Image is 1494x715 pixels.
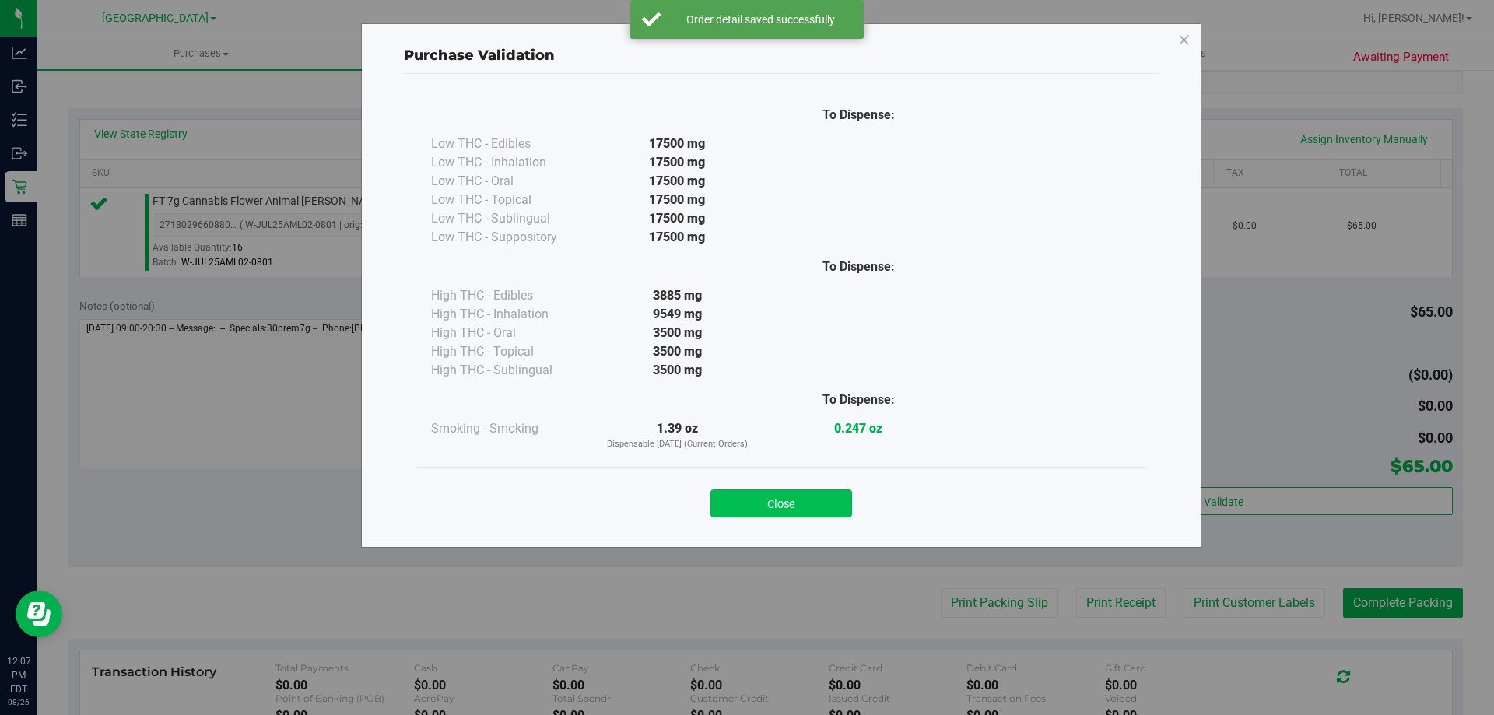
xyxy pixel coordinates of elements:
iframe: Resource center [16,591,62,637]
div: 17500 mg [587,191,768,209]
p: Dispensable [DATE] (Current Orders) [587,438,768,451]
div: High THC - Topical [431,342,587,361]
div: Smoking - Smoking [431,419,587,438]
div: Order detail saved successfully [669,12,852,27]
div: 3500 mg [587,361,768,380]
div: 9549 mg [587,305,768,324]
div: To Dispense: [768,391,949,409]
div: 3500 mg [587,342,768,361]
div: 17500 mg [587,209,768,228]
div: 17500 mg [587,172,768,191]
div: Low THC - Sublingual [431,209,587,228]
div: 3500 mg [587,324,768,342]
div: High THC - Inhalation [431,305,587,324]
div: 3885 mg [587,286,768,305]
div: Low THC - Suppository [431,228,587,247]
div: Low THC - Edibles [431,135,587,153]
div: 17500 mg [587,135,768,153]
div: 17500 mg [587,153,768,172]
strong: 0.247 oz [834,421,882,436]
div: High THC - Oral [431,324,587,342]
div: High THC - Edibles [431,286,587,305]
div: To Dispense: [768,106,949,124]
div: To Dispense: [768,258,949,276]
button: Close [710,489,852,517]
div: 1.39 oz [587,419,768,451]
div: Low THC - Oral [431,172,587,191]
div: Low THC - Topical [431,191,587,209]
div: 17500 mg [587,228,768,247]
span: Purchase Validation [404,47,555,64]
div: Low THC - Inhalation [431,153,587,172]
div: High THC - Sublingual [431,361,587,380]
